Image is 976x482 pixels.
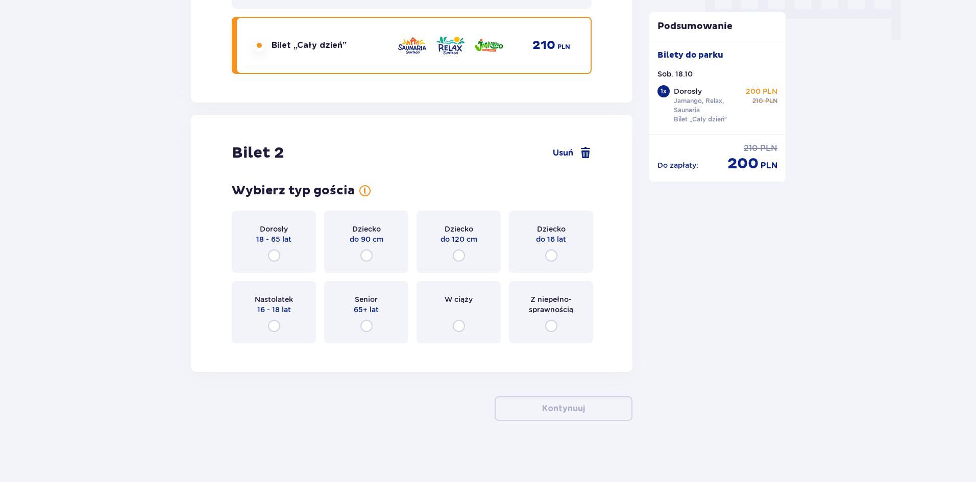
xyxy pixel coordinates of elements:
h3: Wybierz typ gościa [232,183,355,198]
p: Dorosły [674,86,702,96]
span: Dziecko [537,224,566,234]
h2: Bilet 2 [232,143,284,163]
span: Nastolatek [255,294,293,305]
p: Sob. 18.10 [657,69,693,79]
span: 210 [532,38,555,53]
p: Bilety do parku [657,49,723,61]
span: PLN [761,160,777,171]
span: PLN [765,96,777,106]
span: Dziecko [445,224,473,234]
img: Relax [435,35,466,56]
span: Bilet „Cały dzień” [272,40,347,51]
span: 65+ lat [354,305,379,315]
span: 210 [752,96,763,106]
span: Z niepełno­sprawnością [518,294,584,315]
span: Senior [355,294,378,305]
span: 210 [744,143,758,154]
span: W ciąży [445,294,473,305]
span: 18 - 65 lat [256,234,291,244]
span: Usuń [553,147,573,159]
p: Podsumowanie [649,20,786,33]
p: Jamango, Relax, Saunaria [674,96,744,115]
img: Saunaria [397,35,427,56]
span: PLN [557,42,570,52]
div: 1 x [657,85,670,97]
p: 200 PLN [746,86,777,96]
p: Kontynuuj [542,403,585,414]
span: Dorosły [260,224,288,234]
span: PLN [760,143,777,154]
span: do 120 cm [441,234,477,244]
p: Do zapłaty : [657,160,698,170]
span: do 16 lat [536,234,566,244]
img: Jamango [474,35,504,56]
span: do 90 cm [350,234,383,244]
span: 16 - 18 lat [257,305,291,315]
p: Bilet „Cały dzień” [674,115,727,124]
span: Dziecko [352,224,381,234]
span: 200 [727,154,759,173]
button: Kontynuuj [495,396,632,421]
a: Usuń [553,147,592,159]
